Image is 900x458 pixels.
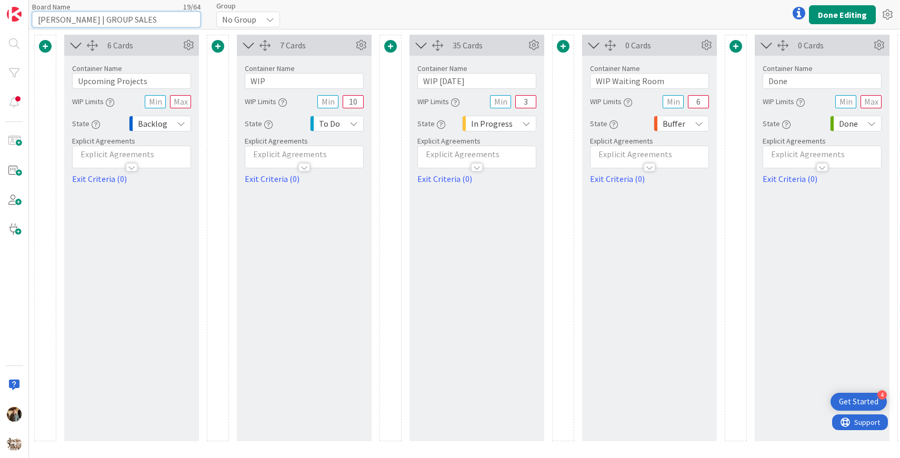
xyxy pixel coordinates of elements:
[590,172,709,185] a: Exit Criteria (0)
[490,95,511,108] input: Min
[688,95,709,108] input: Max
[319,116,340,131] span: To Do
[417,73,536,89] input: Add container name...
[831,393,887,411] div: Open Get Started checklist, remaining modules: 4
[7,407,22,422] img: MS
[861,95,882,108] input: Max
[763,172,882,185] a: Exit Criteria (0)
[763,64,813,73] label: Container Name
[343,95,364,108] input: Max
[7,7,22,22] img: Visit kanbanzone.com
[216,2,236,9] span: Group
[245,114,273,133] div: State
[32,2,71,12] label: Board Name
[663,95,684,108] input: Min
[663,116,685,131] span: Buffer
[417,64,467,73] label: Container Name
[417,136,481,146] span: Explicit Agreements
[590,92,632,111] div: WIP Limits
[72,136,135,146] span: Explicit Agreements
[590,136,653,146] span: Explicit Agreements
[22,2,48,14] span: Support
[72,172,191,185] a: Exit Criteria (0)
[590,64,640,73] label: Container Name
[590,114,618,133] div: State
[72,114,100,133] div: State
[515,95,536,108] input: Max
[145,95,166,108] input: Min
[763,114,791,133] div: State
[763,92,805,111] div: WIP Limits
[835,95,856,108] input: Min
[170,95,191,108] input: Max
[245,73,364,89] input: Add container name...
[471,116,513,131] span: In Progress
[839,396,878,407] div: Get Started
[245,172,364,185] a: Exit Criteria (0)
[417,114,445,133] div: State
[809,5,876,24] button: Done Editing
[222,12,256,27] span: No Group
[317,95,338,108] input: Min
[417,92,459,111] div: WIP Limits
[138,116,167,131] span: Backlog
[280,39,353,52] div: 7 Cards
[245,92,287,111] div: WIP Limits
[625,39,698,52] div: 0 Cards
[453,39,526,52] div: 35 Cards
[590,73,709,89] input: Add container name...
[417,172,536,185] a: Exit Criteria (0)
[798,39,871,52] div: 0 Cards
[72,92,114,111] div: WIP Limits
[7,436,22,451] img: avatar
[72,73,191,89] input: Add container name...
[877,390,887,400] div: 4
[839,116,858,131] span: Done
[74,2,201,12] div: 19 / 64
[245,136,308,146] span: Explicit Agreements
[763,136,826,146] span: Explicit Agreements
[107,39,181,52] div: 6 Cards
[72,64,122,73] label: Container Name
[245,64,295,73] label: Container Name
[763,73,882,89] input: Add container name...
